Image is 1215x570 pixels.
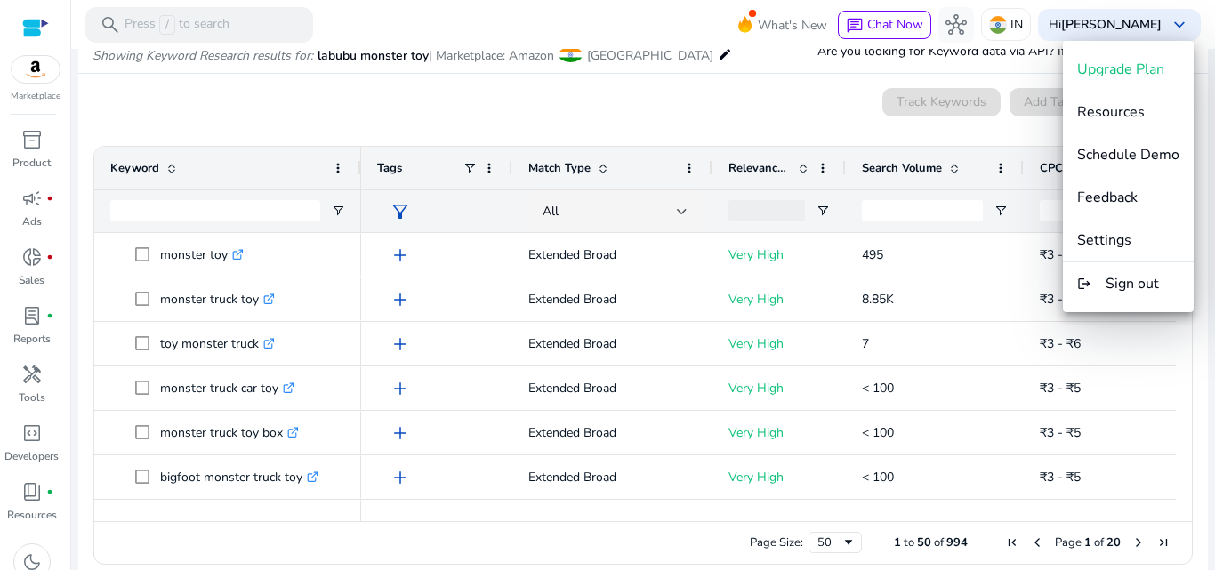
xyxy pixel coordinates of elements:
[1077,102,1145,122] span: Resources
[1077,60,1164,79] span: Upgrade Plan
[1077,145,1179,165] span: Schedule Demo
[1077,230,1131,250] span: Settings
[1106,274,1159,293] span: Sign out
[1077,188,1138,207] span: Feedback
[1077,273,1091,294] mat-icon: logout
